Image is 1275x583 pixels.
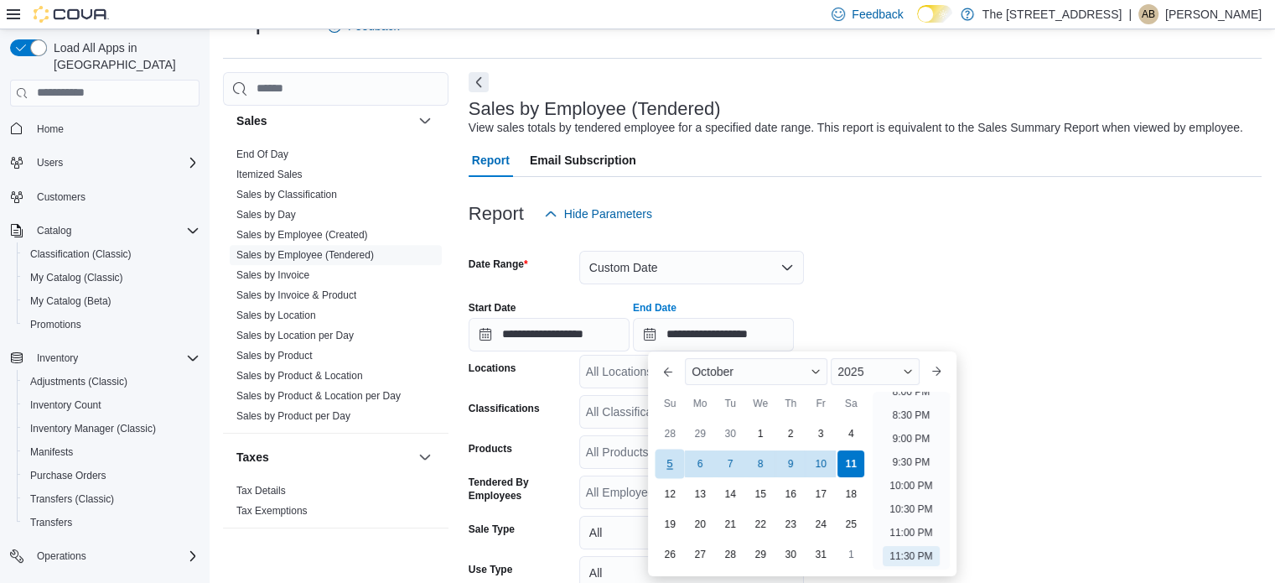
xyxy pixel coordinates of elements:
span: Inventory Manager (Classic) [23,419,200,439]
span: Promotions [30,318,81,331]
button: Classification (Classic) [17,242,206,266]
div: Mo [687,390,713,417]
span: Hide Parameters [564,206,652,222]
div: day-30 [777,541,804,568]
span: Inventory Count [30,398,101,412]
div: day-29 [747,541,774,568]
button: Adjustments (Classic) [17,370,206,393]
button: Promotions [17,313,206,336]
div: day-22 [747,511,774,538]
a: Purchase Orders [23,466,113,486]
div: Button. Open the month selector. October is currently selected. [685,358,827,385]
a: Transfers [23,513,79,533]
div: day-23 [777,511,804,538]
li: 10:00 PM [883,476,939,496]
div: day-2 [777,420,804,447]
li: 9:30 PM [886,452,937,472]
span: Transfers [23,513,200,533]
a: Sales by Employee (Created) [236,229,368,241]
button: Taxes [415,447,435,467]
span: Itemized Sales [236,168,303,181]
a: Sales by Product & Location [236,370,363,382]
button: Home [3,117,206,141]
a: Inventory Count [23,395,108,415]
button: Transfers [17,511,206,534]
a: End Of Day [236,148,288,160]
input: Press the down key to open a popover containing a calendar. [469,318,630,351]
a: Home [30,119,70,139]
span: Manifests [23,442,200,462]
span: Inventory Manager (Classic) [30,422,156,435]
button: Customers [3,185,206,209]
div: Th [777,390,804,417]
span: Customers [37,190,86,204]
a: Classification (Classic) [23,244,138,264]
span: My Catalog (Classic) [30,271,123,284]
div: day-1 [837,541,864,568]
span: Purchase Orders [23,466,200,486]
div: day-20 [687,511,713,538]
div: October, 2025 [655,419,866,570]
span: Adjustments (Classic) [23,372,200,392]
button: Catalog [30,221,78,241]
div: day-21 [717,511,744,538]
span: Load All Apps in [GEOGRAPHIC_DATA] [47,39,200,73]
div: day-15 [747,481,774,508]
label: Locations [469,362,516,375]
span: Home [30,118,200,139]
p: The [STREET_ADDRESS] [982,4,1122,24]
span: Report [472,143,510,177]
div: day-17 [807,481,834,508]
span: AB [1142,4,1155,24]
span: Catalog [30,221,200,241]
div: Su [656,390,683,417]
a: Sales by Invoice [236,269,309,281]
div: View sales totals by tendered employee for a specified date range. This report is equivalent to t... [469,119,1243,137]
a: Sales by Product per Day [236,410,350,422]
div: day-8 [747,450,774,477]
a: Customers [30,187,92,207]
span: Sales by Location [236,309,316,322]
span: My Catalog (Beta) [30,294,111,308]
div: day-4 [837,420,864,447]
a: Adjustments (Classic) [23,372,134,392]
li: 10:30 PM [883,499,939,519]
span: Transfers [30,516,72,529]
span: Email Subscription [530,143,636,177]
span: Sales by Product & Location [236,369,363,383]
h3: Sales [236,112,267,129]
span: Sales by Classification [236,188,337,201]
div: day-6 [687,450,713,477]
span: Transfers (Classic) [23,489,200,509]
li: 9:00 PM [886,429,937,449]
a: Sales by Product [236,350,313,362]
a: Inventory Manager (Classic) [23,419,163,439]
button: Manifests [17,440,206,464]
a: My Catalog (Beta) [23,291,118,311]
div: We [747,390,774,417]
button: Inventory Manager (Classic) [17,417,206,440]
a: Transfers (Classic) [23,489,121,509]
li: 8:00 PM [886,382,937,402]
button: Inventory [3,346,206,370]
button: Next [469,72,489,92]
span: Manifests [30,445,73,459]
div: day-26 [656,541,683,568]
label: Products [469,442,512,455]
div: day-31 [807,541,834,568]
span: Catalog [37,224,71,237]
span: Sales by Product [236,349,313,362]
label: Classifications [469,402,540,415]
div: Taxes [223,481,448,528]
span: Users [37,156,63,169]
label: End Date [633,301,676,315]
button: Operations [3,544,206,568]
div: day-27 [687,541,713,568]
h3: Taxes [236,449,269,466]
div: day-3 [807,420,834,447]
span: Tax Exemptions [236,504,308,518]
div: day-19 [656,511,683,538]
div: day-5 [656,449,685,478]
div: day-11 [837,450,864,477]
a: My Catalog (Classic) [23,268,130,288]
